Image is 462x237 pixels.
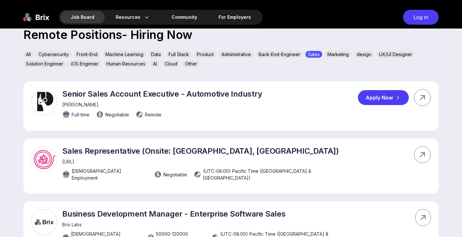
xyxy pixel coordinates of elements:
div: Solution Enginner [23,60,66,67]
span: [DEMOGRAPHIC_DATA] Employment [72,168,148,181]
div: Administrative [219,51,254,58]
span: (UTC-08:00) Pacific Time ([GEOGRAPHIC_DATA] & [GEOGRAPHIC_DATA]) [203,168,359,181]
div: Product [194,51,216,58]
div: Marketing [325,51,351,58]
span: [URL] [62,159,74,164]
span: Negotiable [105,111,129,118]
div: AI [150,60,160,67]
span: Full-time [72,111,89,118]
span: Brix Labs [62,222,82,227]
div: Other [183,60,200,67]
div: Full Stack [166,51,192,58]
div: Cloud [162,60,180,67]
a: Log in [400,10,439,25]
div: Apply Now [358,90,409,105]
p: Sales Representative (Onsite: [GEOGRAPHIC_DATA], [GEOGRAPHIC_DATA]) [62,146,359,156]
div: Resources [105,11,160,23]
span: [PERSON_NAME] [62,102,99,107]
div: Cybersecurity [36,51,71,58]
div: Job Board [60,11,105,23]
p: Senior Sales Account Executive - Automotive Industry [62,89,262,99]
a: For Employers [208,11,261,23]
span: Remote [145,111,161,118]
div: All [23,51,33,58]
div: design [354,51,374,58]
div: UX/UI Designer [376,51,415,58]
div: Machine Learning [103,51,146,58]
div: Data [148,51,163,58]
a: Apply Now [358,90,414,105]
div: iOS Enginner [68,60,101,67]
div: Sales [305,51,322,58]
div: Front-End [74,51,100,58]
div: Human Resources [104,60,148,67]
div: Log in [403,10,439,25]
div: Back-End-Engineer [256,51,303,58]
p: Business Development Manager - Enterprise Software Sales [62,209,363,219]
a: Community [161,11,207,23]
span: Negotiable [163,171,187,178]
